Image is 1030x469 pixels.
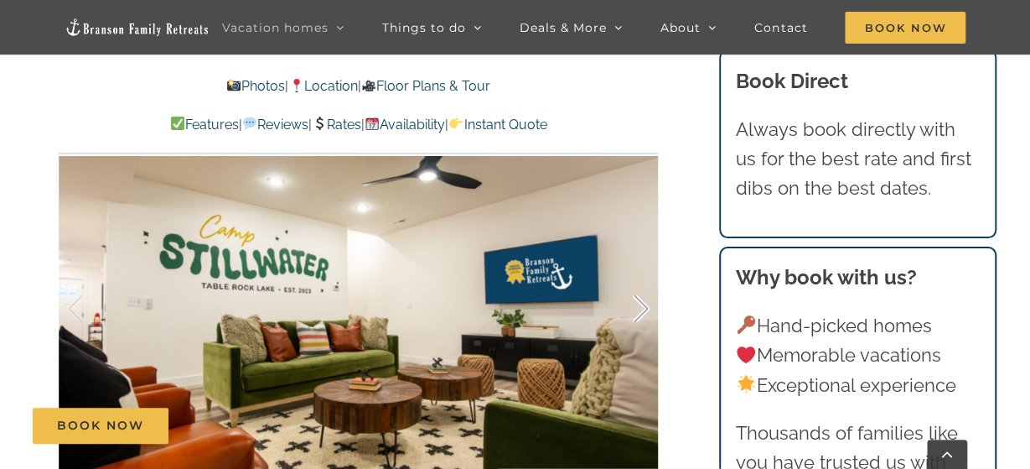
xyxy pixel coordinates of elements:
a: Features [169,117,238,133]
a: Availability [365,117,445,133]
a: Rates [312,117,361,133]
img: 📆 [365,117,379,130]
p: | | [59,76,659,97]
img: 📍 [290,79,303,92]
img: ❤️ [737,346,755,364]
a: Reviews [242,117,308,133]
img: 👉 [449,117,463,130]
span: Things to do [382,22,466,34]
span: Book Now [57,419,144,433]
span: Contact [754,22,807,34]
b: Book Direct [736,69,848,93]
a: Book Now [33,408,168,444]
img: Branson Family Retreats Logo [65,18,210,37]
span: Deals & More [520,22,607,34]
span: Vacation homes [222,22,329,34]
p: Hand-picked homes Memorable vacations Exceptional experience [736,311,981,400]
a: Location [288,78,357,94]
img: 🔑 [737,315,755,334]
img: 💬 [243,117,256,130]
img: 📸 [227,79,241,92]
img: 🎥 [362,79,375,92]
span: Book Now [845,12,965,44]
a: Instant Quote [448,117,546,133]
img: ✅ [171,117,184,130]
p: | | | | [59,114,659,136]
a: Floor Plans & Tour [361,78,490,94]
a: Photos [226,78,285,94]
span: About [660,22,701,34]
p: Always book directly with us for the best rate and first dibs on the best dates. [736,115,981,204]
img: 🌟 [737,375,755,393]
img: 💲 [313,117,326,130]
h3: Why book with us? [736,263,981,293]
